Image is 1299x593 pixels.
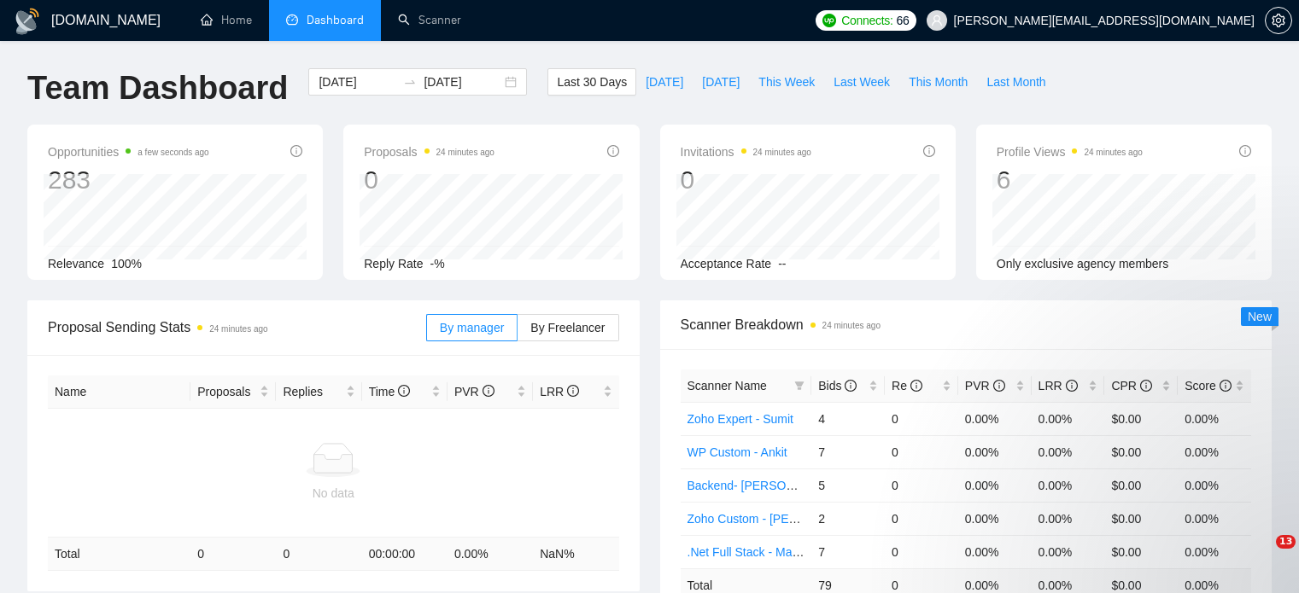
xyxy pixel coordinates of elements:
[845,380,857,392] span: info-circle
[681,164,811,196] div: 0
[557,73,627,91] span: Last 30 Days
[1084,148,1142,157] time: 24 minutes ago
[1178,535,1251,568] td: 0.00%
[48,257,104,270] span: Relevance
[997,257,1169,270] span: Only exclusive agency members
[841,11,892,30] span: Connects:
[688,445,787,459] a: WP Custom - Ankit
[201,13,252,27] a: homeHome
[362,538,448,571] td: 00:00:00
[1178,402,1251,435] td: 0.00%
[811,468,885,502] td: 5
[1248,310,1272,323] span: New
[778,257,786,270] span: --
[693,68,749,96] button: [DATE]
[111,257,142,270] span: 100%
[688,545,818,559] a: .Net Full Stack - Mahesh
[190,375,276,409] th: Proposals
[818,379,857,392] span: Bids
[424,73,501,91] input: End date
[197,382,256,401] span: Proposals
[824,68,899,96] button: Last Week
[1032,402,1105,435] td: 0.00%
[209,324,267,334] time: 24 minutes ago
[319,73,396,91] input: Start date
[1039,379,1078,392] span: LRR
[290,145,302,157] span: info-circle
[48,317,426,338] span: Proposal Sending Stats
[885,435,958,468] td: 0
[753,148,811,157] time: 24 minutes ago
[909,73,968,91] span: This Month
[811,435,885,468] td: 7
[892,379,922,392] span: Re
[369,385,410,398] span: Time
[403,75,417,89] span: swap-right
[567,385,579,397] span: info-circle
[1241,535,1282,576] iframe: Intercom live chat
[286,14,298,26] span: dashboard
[794,381,805,391] span: filter
[48,164,209,196] div: 283
[681,257,772,270] span: Acceptance Rate
[547,68,636,96] button: Last 30 Days
[899,68,977,96] button: This Month
[364,164,494,196] div: 0
[403,75,417,89] span: to
[702,73,740,91] span: [DATE]
[1220,380,1232,392] span: info-circle
[965,379,1005,392] span: PVR
[688,512,869,526] a: Zoho Custom - [PERSON_NAME]
[364,257,423,270] span: Reply Rate
[997,142,1143,162] span: Profile Views
[1104,402,1178,435] td: $0.00
[1276,535,1296,549] span: 13
[822,321,881,330] time: 24 minutes ago
[986,73,1045,91] span: Last Month
[885,468,958,502] td: 0
[276,375,361,409] th: Replies
[885,402,958,435] td: 0
[440,321,504,334] span: By manager
[530,321,605,334] span: By Freelancer
[822,14,836,27] img: upwork-logo.png
[1239,145,1251,157] span: info-circle
[636,68,693,96] button: [DATE]
[48,375,190,409] th: Name
[910,380,922,392] span: info-circle
[923,145,935,157] span: info-circle
[276,538,361,571] td: 0
[48,538,190,571] td: Total
[1266,14,1291,27] span: setting
[138,148,208,157] time: a few seconds ago
[958,435,1032,468] td: 0.00%
[811,402,885,435] td: 4
[958,502,1032,535] td: 0.00%
[681,314,1252,335] span: Scanner Breakdown
[607,145,619,157] span: info-circle
[897,11,910,30] span: 66
[14,8,41,35] img: logo
[1265,7,1292,34] button: setting
[681,142,811,162] span: Invitations
[958,535,1032,568] td: 0.00%
[931,15,943,26] span: user
[1032,535,1105,568] td: 0.00%
[1140,380,1152,392] span: info-circle
[885,535,958,568] td: 0
[1111,379,1151,392] span: CPR
[646,73,683,91] span: [DATE]
[1104,535,1178,568] td: $0.00
[364,142,494,162] span: Proposals
[958,402,1032,435] td: 0.00%
[977,68,1055,96] button: Last Month
[48,142,209,162] span: Opportunities
[1265,14,1292,27] a: setting
[27,68,288,108] h1: Team Dashboard
[436,148,494,157] time: 24 minutes ago
[688,379,767,392] span: Scanner Name
[834,73,890,91] span: Last Week
[811,535,885,568] td: 7
[997,164,1143,196] div: 6
[1185,379,1231,392] span: Score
